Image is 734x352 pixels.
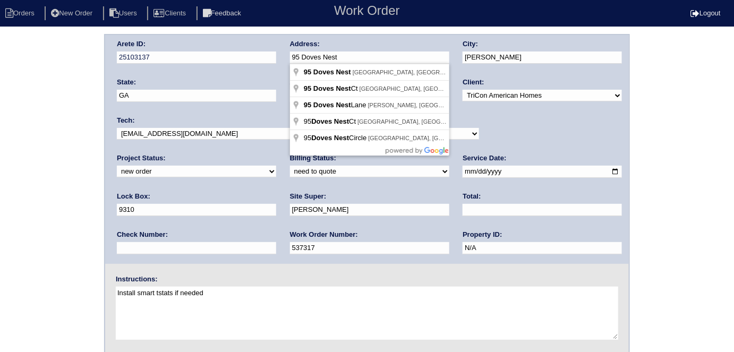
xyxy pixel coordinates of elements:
[103,9,146,17] a: Users
[197,6,250,21] li: Feedback
[360,85,549,92] span: [GEOGRAPHIC_DATA], [GEOGRAPHIC_DATA], [GEOGRAPHIC_DATA]
[290,230,358,239] label: Work Order Number:
[45,9,101,17] a: New Order
[311,134,349,142] span: Doves Nest
[147,9,194,17] a: Clients
[290,192,327,201] label: Site Super:
[304,101,368,109] span: Lane
[304,117,357,125] span: 95 Ct
[117,192,150,201] label: Lock Box:
[304,101,351,109] span: 95 Doves Nest
[117,39,146,49] label: Arete ID:
[304,68,311,76] span: 95
[304,84,351,92] span: 95 Doves Nest
[290,153,336,163] label: Billing Status:
[290,51,449,64] input: Enter a location
[463,78,484,87] label: Client:
[117,230,168,239] label: Check Number:
[463,39,478,49] label: City:
[147,6,194,21] li: Clients
[304,84,360,92] span: Ct
[368,102,544,108] span: [PERSON_NAME], [GEOGRAPHIC_DATA], [GEOGRAPHIC_DATA]
[357,118,547,125] span: [GEOGRAPHIC_DATA], [GEOGRAPHIC_DATA], [GEOGRAPHIC_DATA]
[369,135,558,141] span: [GEOGRAPHIC_DATA], [GEOGRAPHIC_DATA], [GEOGRAPHIC_DATA]
[463,192,481,201] label: Total:
[117,78,136,87] label: State:
[103,6,146,21] li: Users
[304,134,369,142] span: 95 Circle
[45,6,101,21] li: New Order
[117,153,166,163] label: Project Status:
[463,153,506,163] label: Service Date:
[116,274,158,284] label: Instructions:
[353,69,542,75] span: [GEOGRAPHIC_DATA], [GEOGRAPHIC_DATA], [GEOGRAPHIC_DATA]
[311,117,349,125] span: Doves Nest
[463,230,502,239] label: Property ID:
[117,116,135,125] label: Tech:
[690,9,721,17] a: Logout
[313,68,351,76] span: Doves Nest
[290,39,320,49] label: Address:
